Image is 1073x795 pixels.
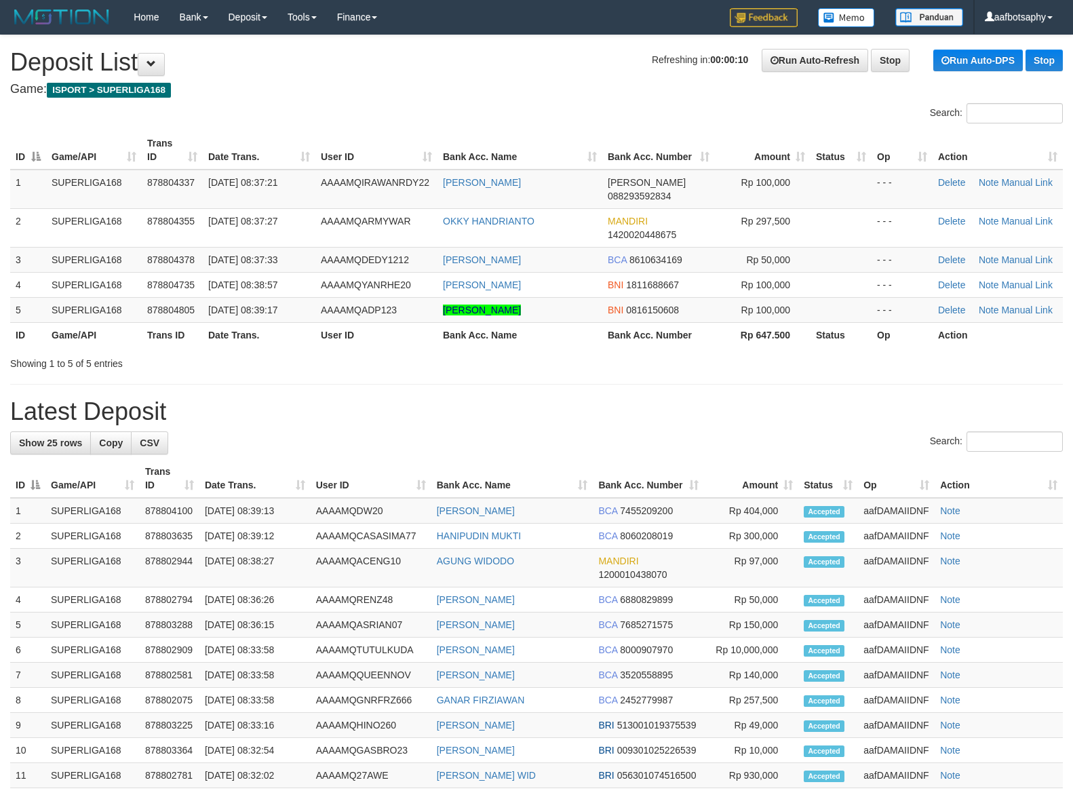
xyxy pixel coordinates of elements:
[620,505,673,516] span: Copy 7455209200 to clipboard
[598,569,667,580] span: Copy 1200010438070 to clipboard
[938,279,965,290] a: Delete
[311,498,431,524] td: AAAAMQDW20
[608,229,676,240] span: Copy 1420020448675 to clipboard
[199,459,311,498] th: Date Trans.: activate to sort column ascending
[940,530,960,541] a: Note
[321,216,411,227] span: AAAAMQARMYWAR
[10,763,45,788] td: 11
[140,549,199,587] td: 878802944
[762,49,868,72] a: Run Auto-Refresh
[10,272,46,297] td: 4
[598,619,617,630] span: BCA
[620,619,673,630] span: Copy 7685271575 to clipboard
[940,594,960,605] a: Note
[90,431,132,454] a: Copy
[804,771,844,782] span: Accepted
[741,305,790,315] span: Rp 100,000
[617,745,697,756] span: Copy 009301025226539 to clipboard
[804,720,844,732] span: Accepted
[602,322,715,347] th: Bank Acc. Number
[311,688,431,713] td: AAAAMQGNRFRZ666
[45,498,140,524] td: SUPERLIGA168
[598,720,614,731] span: BRI
[140,498,199,524] td: 878804100
[608,254,627,265] span: BCA
[1001,177,1053,188] a: Manual Link
[1001,254,1053,265] a: Manual Link
[704,613,798,638] td: Rp 150,000
[10,459,45,498] th: ID: activate to sort column descending
[140,763,199,788] td: 878802781
[10,49,1063,76] h1: Deposit List
[872,208,933,247] td: - - -
[311,738,431,763] td: AAAAMQGASBRO23
[858,638,935,663] td: aafDAMAIIDNF
[620,644,673,655] span: Copy 8000907970 to clipboard
[730,8,798,27] img: Feedback.jpg
[199,524,311,549] td: [DATE] 08:39:12
[608,305,623,315] span: BNI
[437,505,515,516] a: [PERSON_NAME]
[620,695,673,705] span: Copy 2452779987 to clipboard
[979,177,999,188] a: Note
[208,254,277,265] span: [DATE] 08:37:33
[10,688,45,713] td: 8
[203,322,315,347] th: Date Trans.
[208,216,277,227] span: [DATE] 08:37:27
[45,524,140,549] td: SUPERLIGA168
[199,713,311,738] td: [DATE] 08:33:16
[46,272,142,297] td: SUPERLIGA168
[140,713,199,738] td: 878803225
[45,549,140,587] td: SUPERLIGA168
[437,619,515,630] a: [PERSON_NAME]
[45,713,140,738] td: SUPERLIGA168
[938,177,965,188] a: Delete
[208,305,277,315] span: [DATE] 08:39:17
[804,595,844,606] span: Accepted
[804,556,844,568] span: Accepted
[45,688,140,713] td: SUPERLIGA168
[19,438,82,448] span: Show 25 rows
[10,524,45,549] td: 2
[10,431,91,454] a: Show 25 rows
[938,216,965,227] a: Delete
[147,216,195,227] span: 878804355
[608,279,623,290] span: BNI
[598,556,638,566] span: MANDIRI
[315,131,437,170] th: User ID: activate to sort column ascending
[311,524,431,549] td: AAAAMQCASASIMA77
[979,254,999,265] a: Note
[199,549,311,587] td: [DATE] 08:38:27
[704,638,798,663] td: Rp 10,000,000
[704,459,798,498] th: Amount: activate to sort column ascending
[629,254,682,265] span: Copy 8610634169 to clipboard
[626,305,679,315] span: Copy 0816150608 to clipboard
[199,498,311,524] td: [DATE] 08:39:13
[804,531,844,543] span: Accepted
[47,83,171,98] span: ISPORT > SUPERLIGA168
[746,254,790,265] span: Rp 50,000
[147,279,195,290] span: 878804735
[140,459,199,498] th: Trans ID: activate to sort column ascending
[10,7,113,27] img: MOTION_logo.png
[798,459,858,498] th: Status: activate to sort column ascending
[437,594,515,605] a: [PERSON_NAME]
[311,663,431,688] td: AAAAMQQUEENNOV
[967,103,1063,123] input: Search:
[804,670,844,682] span: Accepted
[140,524,199,549] td: 878803635
[979,279,999,290] a: Note
[315,322,437,347] th: User ID
[979,216,999,227] a: Note
[45,738,140,763] td: SUPERLIGA168
[199,613,311,638] td: [DATE] 08:36:15
[741,279,790,290] span: Rp 100,000
[199,663,311,688] td: [DATE] 08:33:58
[858,688,935,713] td: aafDAMAIIDNF
[321,254,409,265] span: AAAAMQDEDY1212
[704,524,798,549] td: Rp 300,000
[608,191,671,201] span: Copy 088293592834 to clipboard
[10,398,1063,425] h1: Latest Deposit
[940,619,960,630] a: Note
[140,663,199,688] td: 878802581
